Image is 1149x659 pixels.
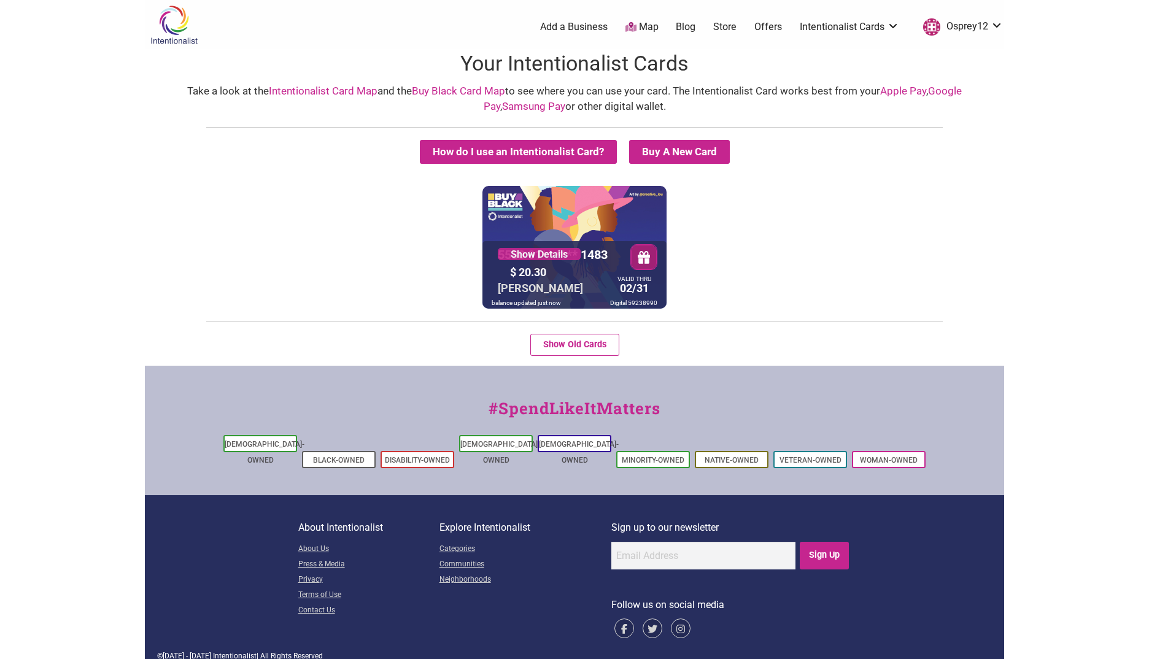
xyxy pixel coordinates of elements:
[298,572,439,588] a: Privacy
[439,520,611,536] p: Explore Intentionalist
[385,456,450,464] a: Disability-Owned
[614,277,654,298] div: 02/31
[439,557,611,572] a: Communities
[622,456,684,464] a: Minority-Owned
[800,20,899,34] a: Intentionalist Cards
[629,140,730,164] summary: Buy A New Card
[439,542,611,557] a: Categories
[145,49,1004,79] h1: Your Intentionalist Cards
[502,100,565,112] a: Samsung Pay
[800,542,849,569] input: Sign Up
[225,440,304,464] a: [DEMOGRAPHIC_DATA]-Owned
[611,597,851,613] p: Follow us on social media
[460,440,540,464] a: [DEMOGRAPHIC_DATA]-Owned
[439,572,611,588] a: Neighborhoods
[298,588,439,603] a: Terms of Use
[713,20,737,34] a: Store
[611,520,851,536] p: Sign up to our newsletter
[498,248,581,260] a: Show Details
[269,85,377,97] a: Intentionalist Card Map
[495,279,586,298] div: [PERSON_NAME]
[145,5,203,45] img: Intentionalist
[705,456,759,464] a: Native-Owned
[298,557,439,572] a: Press & Media
[298,542,439,557] a: About Us
[617,278,651,280] div: VALID THRU
[540,20,608,34] a: Add a Business
[298,520,439,536] p: About Intentionalist
[611,542,795,569] input: Email Address
[507,263,611,282] div: $ 20.30
[489,297,564,309] div: balance updated just now
[539,440,619,464] a: [DEMOGRAPHIC_DATA]-Owned
[530,334,619,356] button: Show Old Cards
[880,85,926,97] a: Apple Pay
[607,297,660,309] div: Digital 59238990
[754,20,782,34] a: Offers
[860,456,918,464] a: Woman-Owned
[780,456,841,464] a: Veteran-Owned
[625,20,659,34] a: Map
[676,20,695,34] a: Blog
[298,603,439,619] a: Contact Us
[420,140,617,164] button: How do I use an Intentionalist Card?
[145,396,1004,433] div: #SpendLikeItMatters
[313,456,365,464] a: Black-Owned
[412,85,505,97] a: Buy Black Card Map
[157,83,992,115] div: Take a look at the and the to see where you can use your card. The Intentionalist Card works best...
[917,16,1003,38] a: Osprey12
